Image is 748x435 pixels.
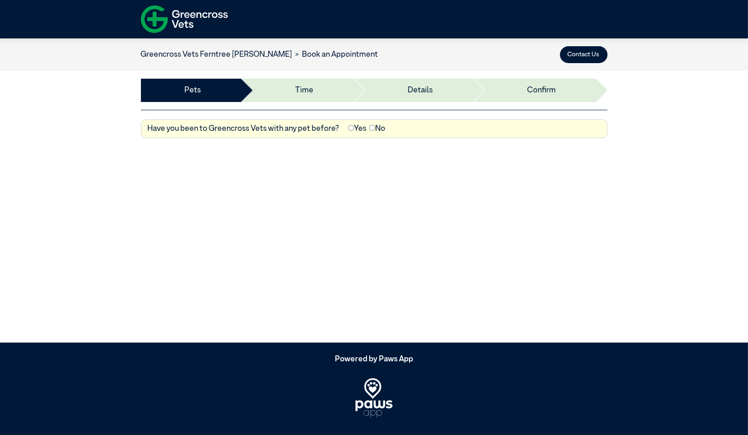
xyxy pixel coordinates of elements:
[184,85,201,97] a: Pets
[560,46,608,63] button: Contact Us
[141,49,378,61] nav: breadcrumb
[369,125,375,131] input: No
[141,51,292,59] a: Greencross Vets Ferntree [PERSON_NAME]
[348,125,354,131] input: Yes
[141,2,228,36] img: f-logo
[292,49,378,61] li: Book an Appointment
[355,378,393,417] img: PawsApp
[369,123,385,135] label: No
[147,123,339,135] label: Have you been to Greencross Vets with any pet before?
[141,355,608,364] h5: Powered by Paws App
[348,123,366,135] label: Yes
